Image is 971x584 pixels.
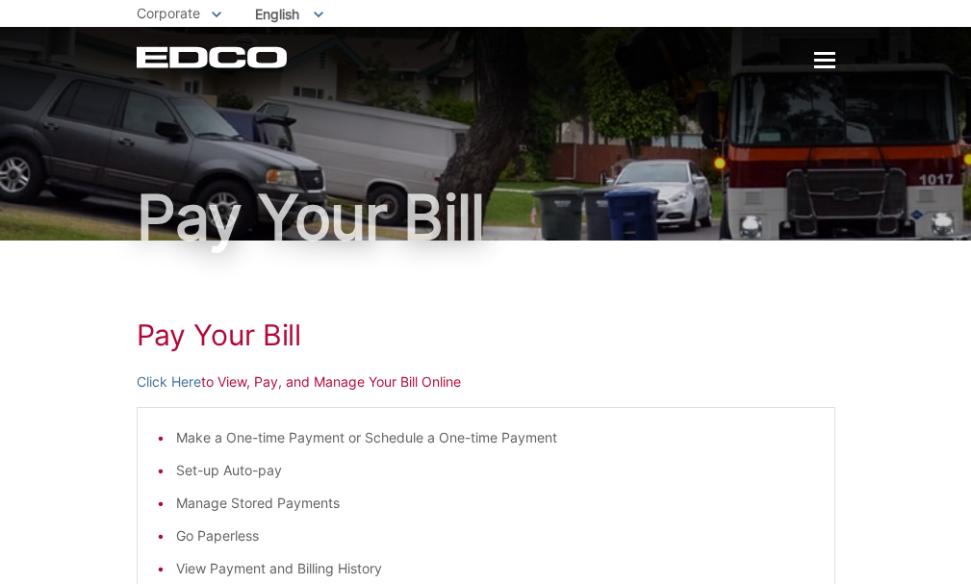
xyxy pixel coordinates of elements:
[137,5,200,21] span: Corporate
[137,187,835,248] h1: Pay Your Bill
[176,525,815,546] li: Go Paperless
[137,317,835,352] h1: Pay Your Bill
[176,427,815,448] li: Make a One-time Payment or Schedule a One-time Payment
[137,371,201,393] a: Click Here
[137,371,835,393] p: to View, Pay, and Manage Your Bill Online
[137,46,290,68] a: EDCD logo. Return to the homepage.
[176,558,815,579] li: View Payment and Billing History
[176,460,815,481] li: Set-up Auto-pay
[176,493,815,514] li: Manage Stored Payments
